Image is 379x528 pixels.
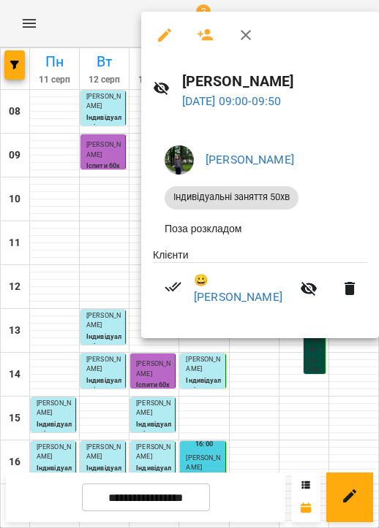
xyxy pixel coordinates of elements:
[165,191,299,204] span: Індивідуальні заняття 50хв
[153,215,367,242] li: Поза розкладом
[153,248,367,321] ul: Клієнти
[165,145,194,175] img: 295700936d15feefccb57b2eaa6bd343.jpg
[182,70,367,93] h6: [PERSON_NAME]
[182,94,282,108] a: [DATE] 09:00-09:50
[165,278,182,296] svg: Візит сплачено
[194,272,291,306] a: 😀 [PERSON_NAME]
[206,153,294,167] a: [PERSON_NAME]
